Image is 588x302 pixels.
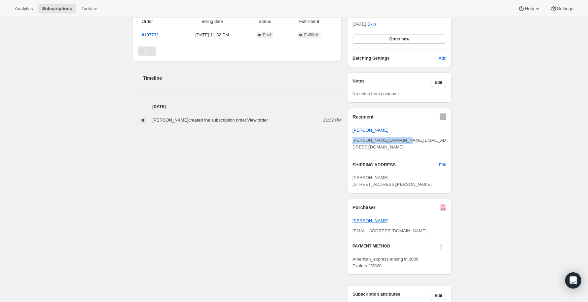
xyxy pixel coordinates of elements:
[546,4,577,13] button: Settings
[248,18,282,25] span: Status
[353,204,375,211] h2: Purchaser
[138,46,336,56] nav: Pagination
[435,80,442,85] span: Edit
[353,22,376,27] span: [DATE] ·
[247,118,268,123] a: View order
[142,32,159,37] a: #107732
[353,128,389,133] a: [PERSON_NAME]
[431,291,446,300] button: Edit
[565,272,581,289] div: Open Intercom Messenger
[353,91,399,96] span: No notes from customer
[353,218,389,223] a: [PERSON_NAME]
[435,293,442,298] span: Edit
[353,113,374,120] h2: Recipient
[557,6,573,11] span: Settings
[132,103,342,110] h4: [DATE]
[263,32,271,38] span: Paid
[42,6,72,11] span: Subscriptions
[353,257,419,268] span: American_express ending in 3006 Expires 2/2028
[81,6,92,11] span: Tools
[353,34,446,44] button: Order now
[152,118,268,123] span: [PERSON_NAME] created the subscription order.
[353,175,432,187] span: [PERSON_NAME] [STREET_ADDRESS][PERSON_NAME]
[431,78,446,87] button: Edit
[514,4,545,13] button: Help
[353,243,390,253] h3: PAYMENT METHOD
[353,162,439,168] h3: SHIPPING ADDRESS
[353,291,431,300] h3: Subscription attributes
[389,36,409,42] span: Order now
[367,21,376,28] span: Skip
[38,4,76,13] button: Subscriptions
[323,117,342,124] span: 11:32 PM
[77,4,103,13] button: Tools
[181,18,244,25] span: Billing date
[353,228,427,233] span: [EMAIL_ADDRESS][DOMAIN_NAME]
[181,32,244,38] span: [DATE] · 11:32 PM
[143,75,342,81] h2: Timeline
[435,160,450,170] button: Edit
[363,19,380,30] button: Skip
[353,78,431,87] h3: Notes
[11,4,37,13] button: Analytics
[435,53,450,64] button: Add
[304,32,318,38] span: Fulfilled
[439,162,446,168] span: Edit
[353,55,439,62] h6: Batching Settings
[286,18,332,25] span: Fulfillment
[353,138,446,149] span: [PERSON_NAME][DOMAIN_NAME][EMAIL_ADDRESS][DOMAIN_NAME]
[525,6,534,11] span: Help
[439,55,446,62] span: Add
[15,6,33,11] span: Analytics
[138,14,179,29] th: Order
